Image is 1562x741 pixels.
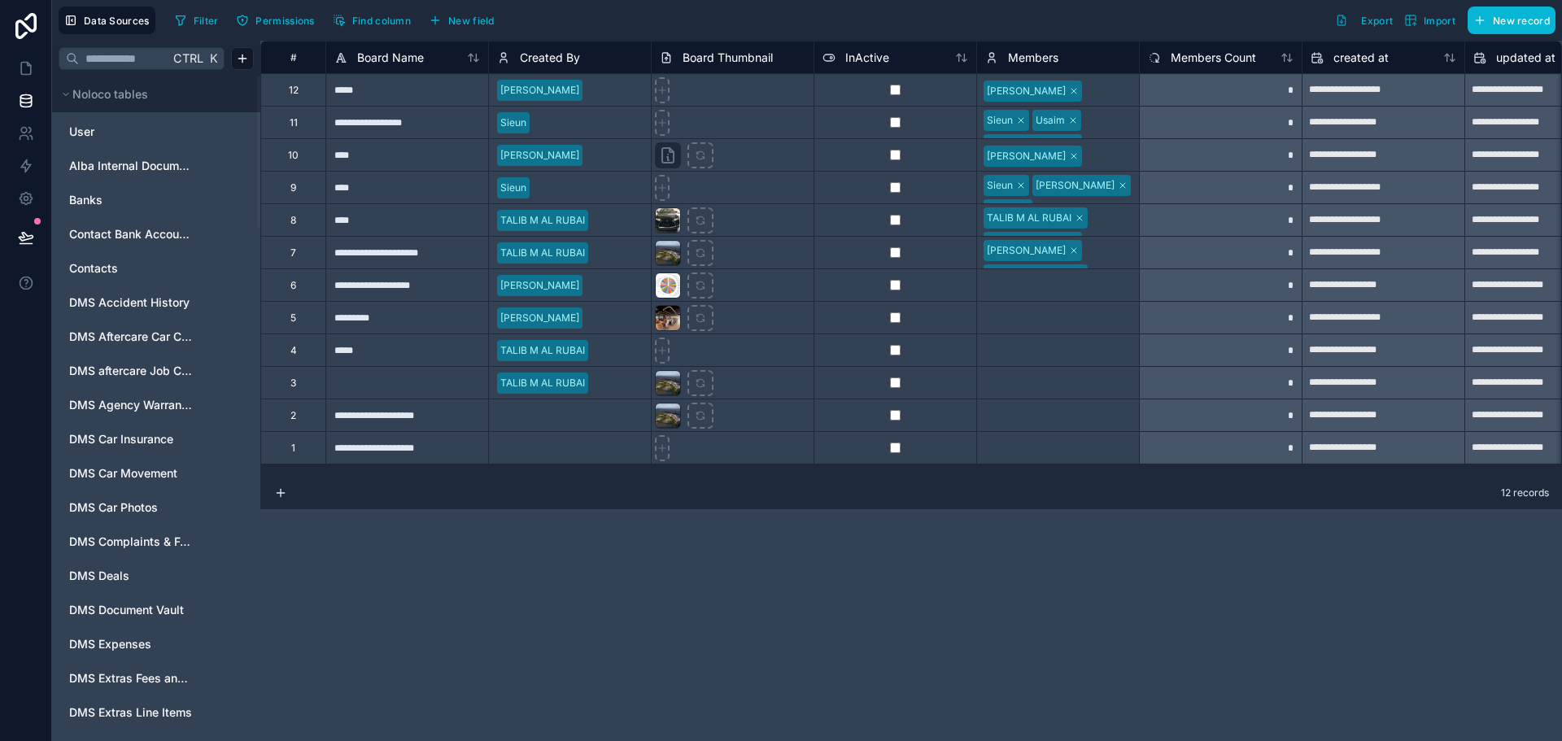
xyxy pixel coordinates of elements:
[290,181,296,194] div: 9
[69,192,103,208] span: Banks
[230,8,320,33] button: Permissions
[62,119,251,145] div: User
[168,8,225,33] button: Filter
[500,376,585,390] div: TALIB M AL RUBAI
[500,83,579,98] div: [PERSON_NAME]
[1171,50,1256,66] span: Members Count
[62,460,251,486] div: DMS Car Movement
[500,278,579,293] div: [PERSON_NAME]
[1036,113,1065,128] div: Usaim
[207,53,219,64] span: K
[69,329,194,345] a: DMS Aftercare Car Complaints
[987,113,1013,128] div: Sieun
[290,409,296,422] div: 2
[62,324,251,350] div: DMS Aftercare Car Complaints
[1424,15,1455,27] span: Import
[290,312,296,325] div: 5
[290,377,296,390] div: 3
[1036,178,1115,193] div: [PERSON_NAME]
[255,15,314,27] span: Permissions
[520,50,580,66] span: Created By
[69,124,94,140] span: User
[1468,7,1555,34] button: New record
[69,534,194,550] a: DMS Complaints & Feedback
[62,290,251,316] div: DMS Accident History
[1361,15,1393,27] span: Export
[500,181,526,195] div: Sieun
[500,116,526,130] div: Sieun
[62,426,251,452] div: DMS Car Insurance
[1333,50,1389,66] span: created at
[1501,486,1549,499] span: 12 records
[1329,7,1398,34] button: Export
[987,268,1071,282] div: TALIB M AL RUBAI
[62,187,251,213] div: Banks
[290,116,298,129] div: 11
[69,568,194,584] a: DMS Deals
[172,48,205,68] span: Ctrl
[62,153,251,179] div: Alba Internal Documents
[69,294,190,311] span: DMS Accident History
[69,260,118,277] span: Contacts
[987,235,1066,250] div: [PERSON_NAME]
[327,8,417,33] button: Find column
[500,148,579,163] div: [PERSON_NAME]
[291,442,295,455] div: 1
[987,137,1066,152] div: [PERSON_NAME]
[69,124,194,140] a: User
[69,465,177,482] span: DMS Car Movement
[290,246,296,259] div: 7
[987,149,1066,163] div: [PERSON_NAME]
[84,15,150,27] span: Data Sources
[62,221,251,247] div: Contact Bank Account information
[352,15,411,27] span: Find column
[683,50,773,66] span: Board Thumbnail
[1461,7,1555,34] a: New record
[69,260,194,277] a: Contacts
[72,86,148,102] span: Noloco tables
[273,51,313,63] div: #
[69,670,194,687] a: DMS Extras Fees and Prices
[69,499,158,516] span: DMS Car Photos
[290,344,297,357] div: 4
[1493,15,1550,27] span: New record
[987,178,1013,193] div: Sieun
[500,213,585,228] div: TALIB M AL RUBAI
[69,602,184,618] span: DMS Document Vault
[288,149,299,162] div: 10
[987,211,1071,225] div: TALIB M AL RUBAI
[1398,7,1461,34] button: Import
[69,704,194,721] a: DMS Extras Line Items
[69,431,173,447] span: DMS Car Insurance
[69,363,194,379] a: DMS aftercare Job Cards
[62,597,251,623] div: DMS Document Vault
[987,203,1016,217] div: Usaim
[290,279,296,292] div: 6
[62,495,251,521] div: DMS Car Photos
[69,568,129,584] span: DMS Deals
[500,311,579,325] div: [PERSON_NAME]
[62,700,251,726] div: DMS Extras Line Items
[69,636,194,652] a: DMS Expenses
[62,563,251,589] div: DMS Deals
[500,343,585,358] div: TALIB M AL RUBAI
[69,226,194,242] a: Contact Bank Account information
[69,158,194,174] a: Alba Internal Documents
[62,665,251,691] div: DMS Extras Fees and Prices
[69,397,194,413] span: DMS Agency Warranty & Service Contract Validity
[59,7,155,34] button: Data Sources
[1496,50,1555,66] span: updated at
[59,83,244,106] button: Noloco tables
[845,50,889,66] span: InActive
[69,431,194,447] a: DMS Car Insurance
[69,192,194,208] a: Banks
[69,294,194,311] a: DMS Accident History
[69,636,151,652] span: DMS Expenses
[987,84,1066,98] div: [PERSON_NAME]
[423,8,500,33] button: New field
[69,704,192,721] span: DMS Extras Line Items
[194,15,219,27] span: Filter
